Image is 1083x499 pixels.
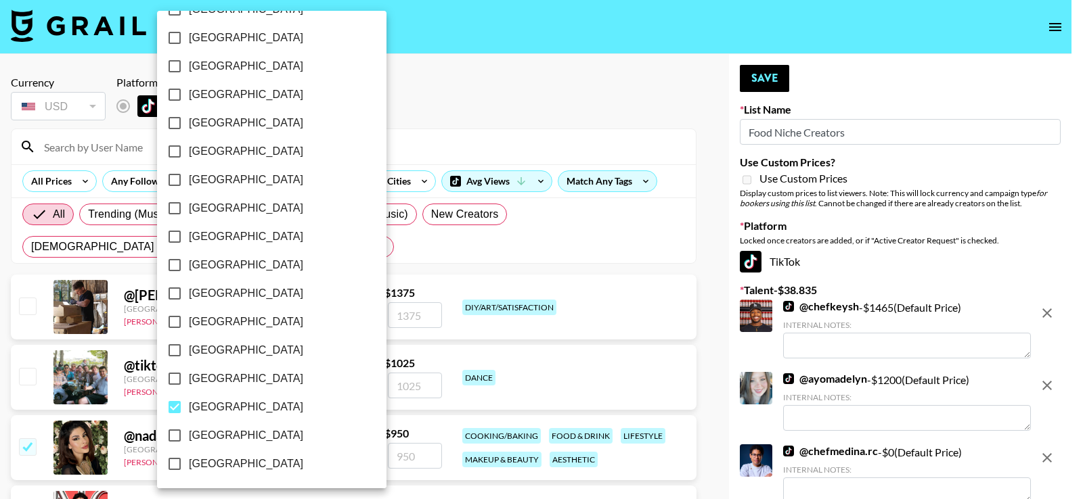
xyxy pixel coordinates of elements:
[189,58,303,74] span: [GEOGRAPHIC_DATA]
[189,115,303,131] span: [GEOGRAPHIC_DATA]
[189,172,303,188] span: [GEOGRAPHIC_DATA]
[189,342,303,358] span: [GEOGRAPHIC_DATA]
[189,229,303,245] span: [GEOGRAPHIC_DATA]
[189,285,303,302] span: [GEOGRAPHIC_DATA]
[189,456,303,472] span: [GEOGRAPHIC_DATA]
[189,200,303,216] span: [GEOGRAPHIC_DATA]
[189,30,303,46] span: [GEOGRAPHIC_DATA]
[189,257,303,273] span: [GEOGRAPHIC_DATA]
[189,427,303,444] span: [GEOGRAPHIC_DATA]
[189,399,303,415] span: [GEOGRAPHIC_DATA]
[189,314,303,330] span: [GEOGRAPHIC_DATA]
[189,143,303,160] span: [GEOGRAPHIC_DATA]
[189,371,303,387] span: [GEOGRAPHIC_DATA]
[189,87,303,103] span: [GEOGRAPHIC_DATA]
